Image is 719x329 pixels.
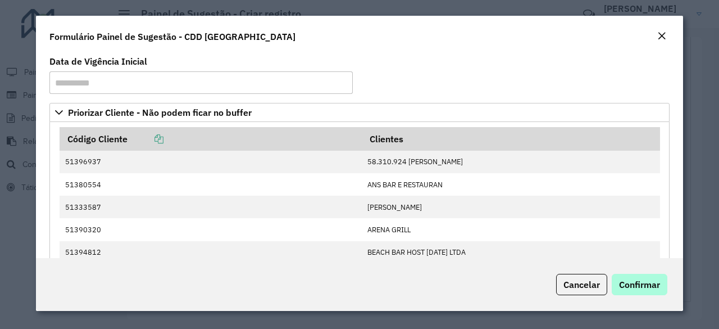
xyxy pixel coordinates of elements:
td: 51394812 [60,241,362,264]
td: 51396937 [60,151,362,173]
th: Código Cliente [60,127,362,151]
td: BEACH BAR HOST [DATE] LTDA [362,241,660,264]
td: 51380554 [60,173,362,196]
td: 58.310.924 [PERSON_NAME] [362,151,660,173]
a: Priorizar Cliente - Não podem ficar no buffer [49,103,670,122]
label: Data de Vigência Inicial [49,55,147,68]
td: 51333587 [60,196,362,218]
td: [PERSON_NAME] [362,196,660,218]
em: Fechar [657,31,666,40]
h4: Formulário Painel de Sugestão - CDD [GEOGRAPHIC_DATA] [49,30,295,43]
span: Confirmar [619,279,660,290]
button: Confirmar [612,274,667,295]
button: Cancelar [556,274,607,295]
a: Copiar [128,133,163,145]
button: Close [654,29,670,44]
td: 51390320 [60,218,362,241]
span: Cancelar [563,279,600,290]
td: ARENA GRILL [362,218,660,241]
span: Priorizar Cliente - Não podem ficar no buffer [68,108,252,117]
th: Clientes [362,127,660,151]
td: ANS BAR E RESTAURAN [362,173,660,196]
